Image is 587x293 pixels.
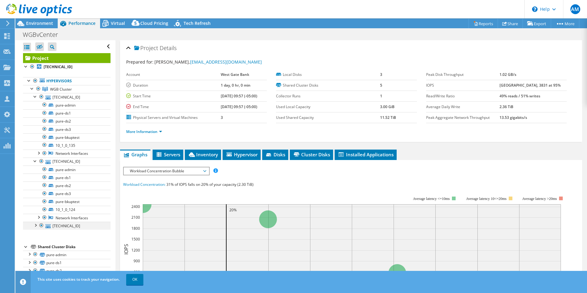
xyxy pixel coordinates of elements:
[131,215,140,220] text: 2100
[126,115,221,121] label: Physical Servers and Virtual Machines
[23,267,111,275] a: pure-ds2
[23,77,111,85] a: Hypervisors
[23,133,111,141] a: pure-bkuptest
[123,244,130,254] text: IOPS
[123,182,165,187] span: Workload Concentration:
[23,150,111,158] a: Network Interfaces
[380,115,396,120] b: 11.52 TiB
[221,93,257,99] b: [DATE] 09:57 (-05:00)
[23,158,111,166] a: [TECHNICAL_ID]
[131,248,140,253] text: 1200
[276,82,380,88] label: Shared Cluster Disks
[293,151,330,158] span: Cluster Disks
[551,19,579,28] a: More
[23,198,111,206] a: pure-bkuptest
[127,167,206,175] span: Workload Concentration Bubble
[500,72,516,77] b: 1.02 GB/s
[23,166,111,174] a: pure-admin
[500,83,561,88] b: [GEOGRAPHIC_DATA], 3831 at 95%
[131,204,140,209] text: 2400
[23,53,111,63] a: Project
[468,19,498,28] a: Reports
[166,182,254,187] span: 31% of IOPS falls on 20% of your capacity (2.30 TiB)
[123,151,147,158] span: Graphs
[522,197,557,201] text: Average latency >20ms
[498,19,523,28] a: Share
[44,64,72,69] b: [TECHNICAL_ID]
[265,151,285,158] span: Disks
[500,104,513,109] b: 2.36 TiB
[156,151,180,158] span: Servers
[426,93,500,99] label: Read/Write Ratio
[23,117,111,125] a: pure-ds2
[380,72,382,77] b: 3
[23,141,111,149] a: 10_1_0_135
[380,83,382,88] b: 5
[184,20,211,26] span: Tech Refresh
[226,151,258,158] span: Hypervisor
[23,101,111,109] a: pure-admin
[570,4,580,14] span: AM
[276,72,380,78] label: Local Disks
[37,277,120,282] span: This site uses cookies to track your navigation.
[126,82,221,88] label: Duration
[26,20,53,26] span: Environment
[221,83,251,88] b: 1 day, 0 hr, 0 min
[131,226,140,231] text: 1800
[126,93,221,99] label: Start Time
[523,19,551,28] a: Export
[500,115,527,120] b: 13.53 gigabits/s
[229,207,237,213] text: 20%
[134,45,158,51] span: Project
[413,197,450,201] tspan: Average latency <=10ms
[23,93,111,101] a: [TECHNICAL_ID]
[221,115,223,120] b: 3
[276,93,380,99] label: Collector Runs
[190,59,262,65] a: [EMAIL_ADDRESS][DOMAIN_NAME]
[23,190,111,198] a: pure-ds3
[426,104,500,110] label: Average Daily Write
[23,109,111,117] a: pure-ds1
[276,115,380,121] label: Used Shared Capacity
[426,115,500,121] label: Peak Aggregate Network Throughput
[126,129,162,134] a: More Information
[111,20,125,26] span: Virtual
[23,259,111,267] a: pure-ds1
[23,222,111,230] a: [TECHNICAL_ID]
[426,72,500,78] label: Peak Disk Throughput
[126,104,221,110] label: End Time
[466,197,507,201] tspan: Average latency 10<=20ms
[23,251,111,259] a: pure-admin
[500,93,540,99] b: 49% reads / 51% writes
[23,182,111,189] a: pure-ds2
[532,6,538,12] svg: \n
[338,151,394,158] span: Installed Applications
[23,85,111,93] a: WGB Cluster
[134,258,140,264] text: 900
[126,72,221,78] label: Account
[23,125,111,133] a: pure-ds3
[154,59,262,65] span: [PERSON_NAME],
[23,63,111,71] a: [TECHNICAL_ID]
[50,87,72,92] span: WGB Cluster
[126,59,154,65] label: Prepared for:
[20,31,68,38] h1: WGBvCenter
[23,174,111,182] a: pure-ds1
[23,214,111,222] a: Network Interfaces
[134,269,140,275] text: 600
[140,20,168,26] span: Cloud Pricing
[276,104,380,110] label: Used Local Capacity
[131,236,140,242] text: 1500
[160,44,177,52] span: Details
[221,72,249,77] b: West Gate Bank
[68,20,95,26] span: Performance
[221,104,257,109] b: [DATE] 09:57 (-05:00)
[380,93,382,99] b: 1
[188,151,218,158] span: Inventory
[126,274,143,285] a: OK
[23,206,111,214] a: 10_1_0_124
[38,243,111,251] div: Shared Cluster Disks
[380,104,395,109] b: 3.00 GiB
[426,82,500,88] label: IOPS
